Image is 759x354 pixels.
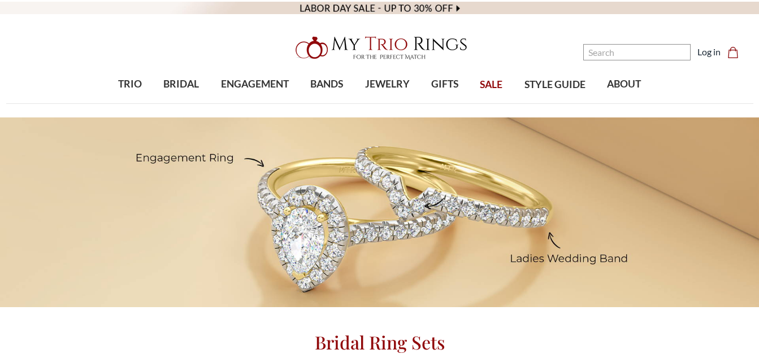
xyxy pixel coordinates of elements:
a: STYLE GUIDE [513,67,596,103]
button: submenu toggle [176,103,187,104]
span: JEWELRY [365,77,410,91]
a: Log in [697,45,721,59]
svg: cart.cart_preview [727,47,739,58]
button: submenu toggle [381,103,393,104]
a: TRIO [107,66,153,103]
button: submenu toggle [124,103,136,104]
a: JEWELRY [354,66,420,103]
span: STYLE GUIDE [524,77,585,92]
a: GIFTS [420,66,469,103]
span: BANDS [310,77,343,91]
a: Cart with 0 items [727,45,745,59]
span: GIFTS [431,77,458,91]
button: submenu toggle [439,103,450,104]
img: My Trio Rings [289,30,470,66]
button: submenu toggle [321,103,332,104]
a: BANDS [300,66,354,103]
input: Search [583,44,691,60]
span: TRIO [118,77,142,91]
span: BRIDAL [163,77,199,91]
a: ENGAGEMENT [210,66,300,103]
a: SALE [469,67,513,103]
span: SALE [480,77,502,92]
span: ENGAGEMENT [221,77,289,91]
a: My Trio Rings [220,30,539,66]
a: BRIDAL [153,66,210,103]
button: submenu toggle [249,103,261,104]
